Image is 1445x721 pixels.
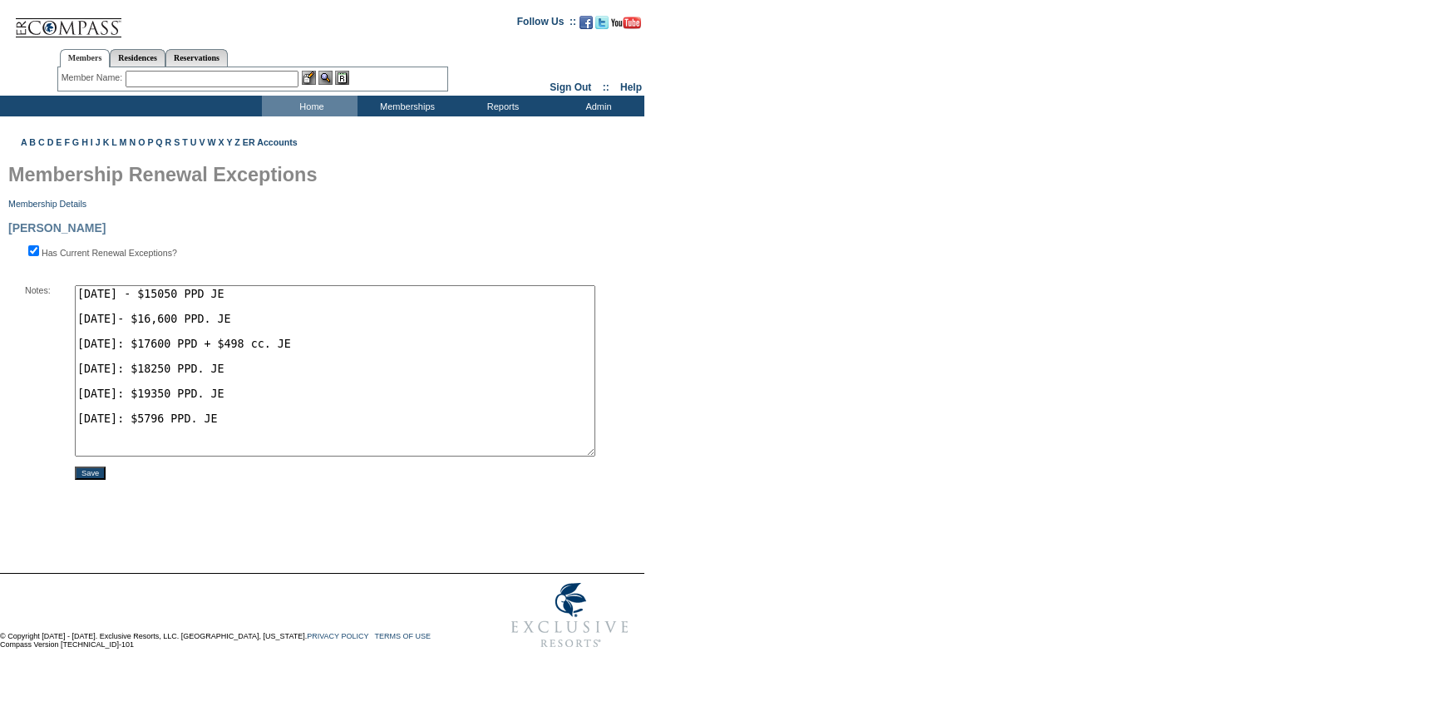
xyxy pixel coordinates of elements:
[165,137,172,147] a: R
[234,137,240,147] a: Z
[165,49,228,67] a: Reservations
[226,137,232,147] a: Y
[155,137,162,147] a: Q
[62,71,126,85] div: Member Name:
[147,137,153,147] a: P
[38,137,45,147] a: C
[243,137,298,147] a: ER Accounts
[81,137,88,147] a: H
[335,71,349,85] img: Reservations
[579,21,593,31] a: Become our fan on Facebook
[174,137,180,147] a: S
[318,71,333,85] img: View
[595,21,609,31] a: Follow us on Twitter
[42,248,177,258] label: Has Current Renewal Exceptions?
[21,137,27,147] a: A
[8,199,86,209] a: Membership Details
[603,81,609,93] span: ::
[453,96,549,116] td: Reports
[550,81,591,93] a: Sign Out
[620,81,642,93] a: Help
[549,96,644,116] td: Admin
[25,285,51,295] span: Notes:
[96,137,101,147] a: J
[29,137,36,147] a: B
[64,137,70,147] a: F
[8,160,644,195] h1: Membership Renewal Exceptions
[91,137,93,147] a: I
[75,285,595,457] textarea: [DATE] - $15050 PPD JE [DATE]- $16,600 PPD. JE [DATE]: $17600 PPD + $498 cc. JE [DATE]: $18250 PP...
[8,221,106,235] span: [PERSON_NAME]
[72,137,79,147] a: G
[496,574,644,657] img: Exclusive Resorts
[611,21,641,31] a: Subscribe to our YouTube Channel
[103,137,110,147] a: K
[517,14,576,34] td: Follow Us ::
[199,137,205,147] a: V
[358,96,453,116] td: Memberships
[579,16,593,29] img: Become our fan on Facebook
[611,17,641,29] img: Subscribe to our YouTube Channel
[138,137,145,147] a: O
[182,137,188,147] a: T
[129,137,136,147] a: N
[208,137,216,147] a: W
[14,4,122,38] img: Compass Home
[60,49,111,67] a: Members
[120,137,127,147] a: M
[110,49,165,67] a: Residences
[375,632,432,640] a: TERMS OF USE
[190,137,197,147] a: U
[56,137,62,147] a: E
[595,16,609,29] img: Follow us on Twitter
[219,137,224,147] a: X
[302,71,316,85] img: b_edit.gif
[75,467,106,480] input: Save
[111,137,116,147] a: L
[47,137,54,147] a: D
[307,632,368,640] a: PRIVACY POLICY
[262,96,358,116] td: Home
